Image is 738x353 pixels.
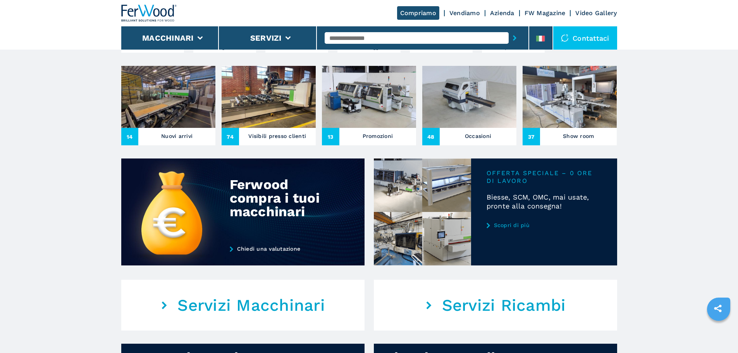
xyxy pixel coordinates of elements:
a: Visibili presso clienti74Visibili presso clienti [222,66,316,145]
h3: Show room [563,131,594,141]
a: FW Magazine [525,9,566,17]
h3: Nuovi arrivi [161,131,193,141]
em: Servizi Ricambi [442,296,566,315]
img: Promozioni [322,66,416,128]
h3: Occasioni [465,131,491,141]
div: Contattaci [553,26,617,50]
a: Nuovi arrivi14Nuovi arrivi [121,66,215,145]
a: sharethis [708,299,728,318]
a: Servizi Ricambi [374,280,617,331]
iframe: Chat [705,318,732,347]
h3: Visibili presso clienti [248,131,306,141]
img: Biesse, SCM, OMC, mai usate, pronte alla consegna! [374,158,471,265]
button: Servizi [250,33,282,43]
button: Macchinari [142,33,194,43]
button: submit-button [509,29,521,47]
span: 74 [222,128,239,145]
img: Ferwood compra i tuoi macchinari [121,158,365,265]
a: Vendiamo [449,9,480,17]
a: Azienda [490,9,514,17]
img: Contattaci [561,34,569,42]
span: 13 [322,128,339,145]
h3: Promozioni [363,131,393,141]
a: Occasioni48Occasioni [422,66,516,145]
span: 14 [121,128,139,145]
img: Show room [523,66,617,128]
a: Video Gallery [575,9,617,17]
span: 48 [422,128,440,145]
a: Scopri di più [487,222,602,228]
img: Visibili presso clienti [222,66,316,128]
a: Show room37Show room [523,66,617,145]
div: Ferwood compra i tuoi macchinari [230,178,331,219]
a: Chiedi una valutazione [230,246,337,252]
a: Promozioni13Promozioni [322,66,416,145]
img: Occasioni [422,66,516,128]
img: Ferwood [121,5,177,22]
a: Compriamo [397,6,439,20]
em: Servizi Macchinari [177,296,325,315]
a: Servizi Macchinari [121,280,365,331]
img: Nuovi arrivi [121,66,215,128]
span: 37 [523,128,540,145]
